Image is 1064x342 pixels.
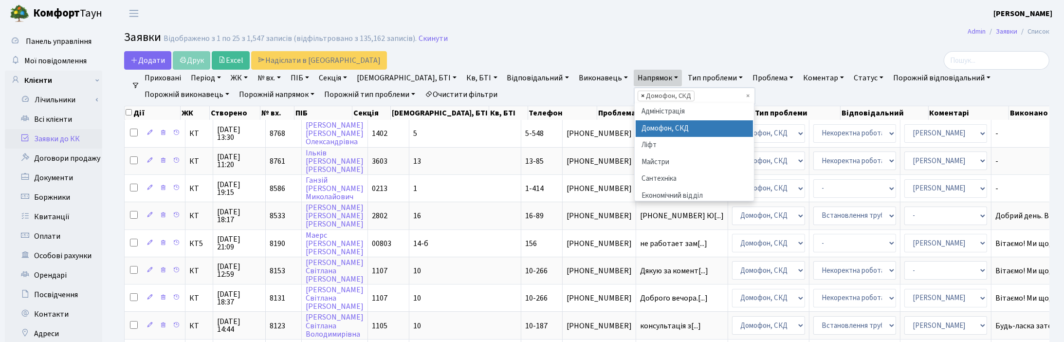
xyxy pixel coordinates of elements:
[640,266,708,276] span: Дякую за комент[...]
[1017,26,1049,37] li: Список
[391,106,489,120] th: [DEMOGRAPHIC_DATA], БТІ
[489,106,528,120] th: Кв, БТІ
[294,106,352,120] th: ПІБ
[929,106,1009,120] th: Коментарі
[11,90,102,110] a: Лічильники
[5,304,102,324] a: Контакти
[953,21,1064,42] nav: breadcrumb
[372,128,387,139] span: 1402
[189,240,209,247] span: КТ5
[746,91,750,101] span: Видалити всі елементи
[187,70,225,86] a: Період
[636,171,753,188] li: Сантехніка
[130,55,165,66] span: Додати
[353,70,460,86] a: [DEMOGRAPHIC_DATA], БТІ
[217,290,261,306] span: [DATE] 18:37
[1009,106,1059,120] th: Виконано
[421,86,501,103] a: Очистити фільтри
[217,263,261,278] span: [DATE] 12:59
[968,26,986,37] a: Admin
[754,106,841,120] th: Тип проблеми
[5,207,102,227] a: Квитанції
[227,70,252,86] a: ЖК
[995,238,1063,249] span: Вітаємо! Ми щод[...]
[189,130,209,137] span: КТ
[260,106,294,120] th: № вх.
[636,120,753,137] li: Домофон, СКД
[567,322,632,330] span: [PHONE_NUMBER]
[525,238,537,249] span: 156
[306,120,364,147] a: [PERSON_NAME][PERSON_NAME]Олександрівна
[189,212,209,220] span: КТ
[217,318,261,333] span: [DATE] 14:44
[270,293,285,304] span: 8131
[799,70,848,86] a: Коментар
[995,266,1063,276] span: Вітаємо! Ми щод[...]
[5,51,102,71] a: Мої повідомлення
[525,293,548,304] span: 10-266
[217,153,261,169] span: [DATE] 11:20
[270,128,285,139] span: 8768
[525,128,544,139] span: 5-548
[217,181,261,196] span: [DATE] 19:15
[413,183,417,194] span: 1
[636,154,753,171] li: Майстри
[320,86,419,103] a: Порожній тип проблеми
[372,183,387,194] span: 0213
[217,235,261,251] span: [DATE] 21:09
[413,293,421,304] span: 10
[528,106,597,120] th: Телефон
[141,70,185,86] a: Приховані
[189,322,209,330] span: КТ
[306,257,364,285] a: [PERSON_NAME]Світлана[PERSON_NAME]
[141,86,233,103] a: Порожній виконавець
[306,230,364,257] a: Маерс[PERSON_NAME][PERSON_NAME]
[306,148,364,175] a: Ільків[PERSON_NAME][PERSON_NAME]
[567,294,632,302] span: [PHONE_NUMBER]
[217,208,261,224] span: [DATE] 18:17
[525,321,548,331] span: 10-187
[372,238,391,249] span: 00803
[270,266,285,276] span: 8153
[413,128,417,139] span: 5
[413,210,421,221] span: 16
[993,8,1052,19] b: [PERSON_NAME]
[270,156,285,167] span: 8761
[636,137,753,154] li: Ліфт
[525,266,548,276] span: 10-266
[996,26,1017,37] a: Заявки
[315,70,351,86] a: Секція
[597,106,678,120] th: Проблема
[287,70,313,86] a: ПІБ
[995,293,1063,304] span: Вітаємо! Ми щод[...]
[567,157,632,165] span: [PHONE_NUMBER]
[5,71,102,90] a: Клієнти
[995,210,1059,221] span: Добрий день. В[...]
[684,70,747,86] a: Тип проблеми
[850,70,887,86] a: Статус
[26,36,92,47] span: Панель управління
[567,240,632,247] span: [PHONE_NUMBER]
[841,106,928,120] th: Відповідальний
[352,106,391,120] th: Секція
[217,126,261,141] span: [DATE] 13:30
[306,312,364,340] a: [PERSON_NAME]СвітланаВолодимирівна
[122,5,146,21] button: Переключити навігацію
[181,106,210,120] th: ЖК
[5,129,102,149] a: Заявки до КК
[567,212,632,220] span: [PHONE_NUMBER]
[462,70,501,86] a: Кв, БТІ
[641,91,644,101] span: ×
[636,103,753,120] li: Адміністрація
[636,188,753,205] li: Економічний відділ
[270,210,285,221] span: 8533
[372,321,387,331] span: 1105
[413,156,421,167] span: 13
[189,294,209,302] span: КТ
[995,321,1062,331] span: Будь-ласка зате[...]
[235,86,318,103] a: Порожній напрямок
[889,70,994,86] a: Порожній відповідальний
[567,130,632,137] span: [PHONE_NUMBER]
[189,157,209,165] span: КТ
[5,266,102,285] a: Орендарі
